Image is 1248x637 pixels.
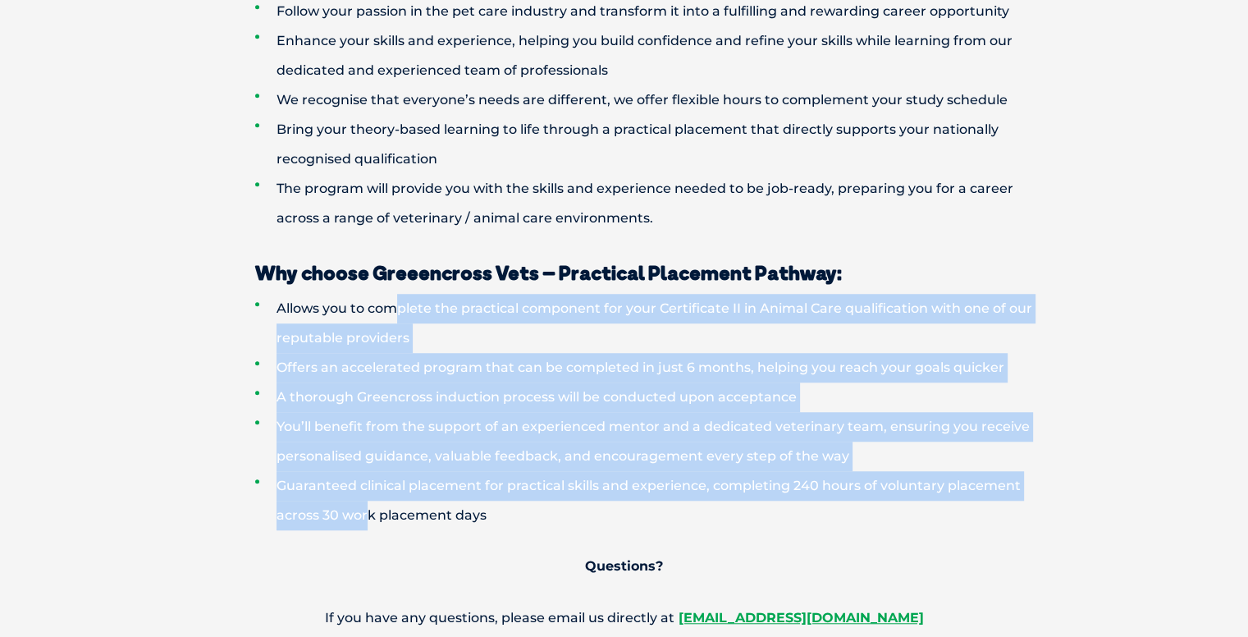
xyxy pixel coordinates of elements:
[255,294,1051,353] li: Allows you to complete the practical component for your Certificate II in Animal Care qualificati...
[198,603,1051,633] p: If you have any questions, please email us directly at
[255,260,842,285] strong: Why choose Greeencross Vets – Practical Placement Pathway:
[255,412,1051,471] li: You’ll benefit from the support of an experienced mentor and a dedicated veterinary team, ensurin...
[255,26,1051,85] li: Enhance your skills and experience, helping you build confidence and refine your skills while lea...
[255,174,1051,233] li: The program will provide you with the skills and experience needed to be job-ready, preparing you...
[255,115,1051,174] li: Bring your theory-based learning to life through a practical placement that directly supports you...
[255,353,1051,383] li: Offers an accelerated program that can be completed in just 6 months, helping you reach your goal...
[255,85,1051,115] li: We recognise that everyone’s needs are different, we offer flexible hours to complement your stud...
[585,558,663,574] strong: Questions?
[255,471,1051,530] li: Guaranteed clinical placement for practical skills and experience, completing 240 hours of volunt...
[255,383,1051,412] li: A thorough Greencross induction process will be conducted upon acceptance
[679,610,924,626] a: [EMAIL_ADDRESS][DOMAIN_NAME]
